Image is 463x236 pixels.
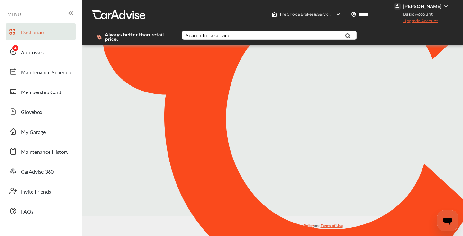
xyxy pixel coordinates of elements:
span: Upgrade Account [394,18,438,26]
span: Basic Account [394,11,438,18]
a: Glovebox [6,103,76,120]
iframe: Button to launch messaging window [437,210,458,231]
span: MENU [7,12,21,17]
span: Maintenance History [21,148,68,156]
span: Glovebox [21,108,42,117]
span: Membership Card [21,88,61,97]
img: jVpblrzwTbfkPYzPPzSLxeg0AAAAASUVORK5CYII= [394,3,401,10]
a: Approvals [6,43,76,60]
img: location_vector.a44bc228.svg [351,12,356,17]
span: FAQs [21,208,33,216]
span: Maintenance Schedule [21,68,72,77]
span: Always better than retail price. [105,32,172,41]
img: WGsFRI8htEPBVLJbROoPRyZpYNWhNONpIPPETTm6eUC0GeLEiAAAAAElFTkSuQmCC [443,4,449,9]
div: [PERSON_NAME] [403,4,442,9]
span: Dashboard [21,29,46,37]
div: Search for a service [186,33,230,38]
span: Approvals [21,48,44,57]
img: header-down-arrow.9dd2ce7d.svg [336,12,341,17]
a: Invite Friends [6,183,76,199]
a: Maintenance History [6,143,76,160]
a: Dashboard [6,23,76,40]
span: CarAdvise 360 [21,168,54,176]
span: My Garage [21,128,46,136]
a: Membership Card [6,83,76,100]
p: By using the CarAdvise application, you agree to our and [82,222,463,229]
span: Invite Friends [21,188,51,196]
a: Maintenance Schedule [6,63,76,80]
a: FAQs [6,203,76,219]
img: dollor_label_vector.a70140d1.svg [97,34,102,40]
span: Tire Choice Brakes & Service , [STREET_ADDRESS][PERSON_NAME] [GEOGRAPHIC_DATA] , CA 92841 [279,12,462,17]
a: My Garage [6,123,76,140]
a: CarAdvise 360 [6,163,76,179]
img: header-home-logo.8d720a4f.svg [272,12,277,17]
img: CA_CheckIcon.cf4f08d4.svg [271,109,293,128]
